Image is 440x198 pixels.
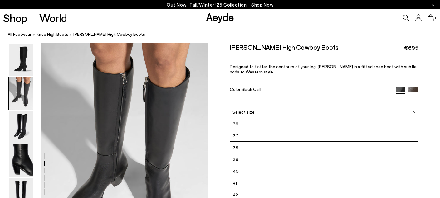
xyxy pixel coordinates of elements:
a: knee high boots [37,31,68,38]
span: €695 [404,44,418,52]
span: knee high boots [37,32,68,37]
p: Designed to flatter the contours of your leg, [PERSON_NAME] is a fitted knee boot with subtle nod... [230,64,418,74]
a: World [39,12,67,23]
span: 40 [233,167,239,175]
span: [PERSON_NAME] High Cowboy Boots [73,31,145,38]
a: All Footwear [8,31,32,38]
span: 41 [233,179,237,187]
span: 38 [233,144,238,151]
span: 36 [233,120,238,128]
span: 1 [434,16,437,20]
h2: [PERSON_NAME] High Cowboy Boots [230,43,339,51]
span: 39 [233,155,238,163]
span: Select size [232,109,255,115]
img: Minerva High Cowboy Boots - Image 1 [9,44,33,76]
span: Navigate to /collections/new-in [251,2,273,7]
div: Color: [230,87,390,94]
span: Black Calf [242,87,262,92]
img: Minerva High Cowboy Boots - Image 4 [9,144,33,177]
p: Out Now | Fall/Winter ‘25 Collection [167,1,273,9]
a: Aeyde [206,10,234,23]
img: Minerva High Cowboy Boots - Image 2 [9,77,33,110]
nav: breadcrumb [8,26,440,43]
img: Minerva High Cowboy Boots - Image 3 [9,111,33,144]
span: 37 [233,132,238,139]
a: Shop [3,12,27,23]
a: 1 [428,14,434,21]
